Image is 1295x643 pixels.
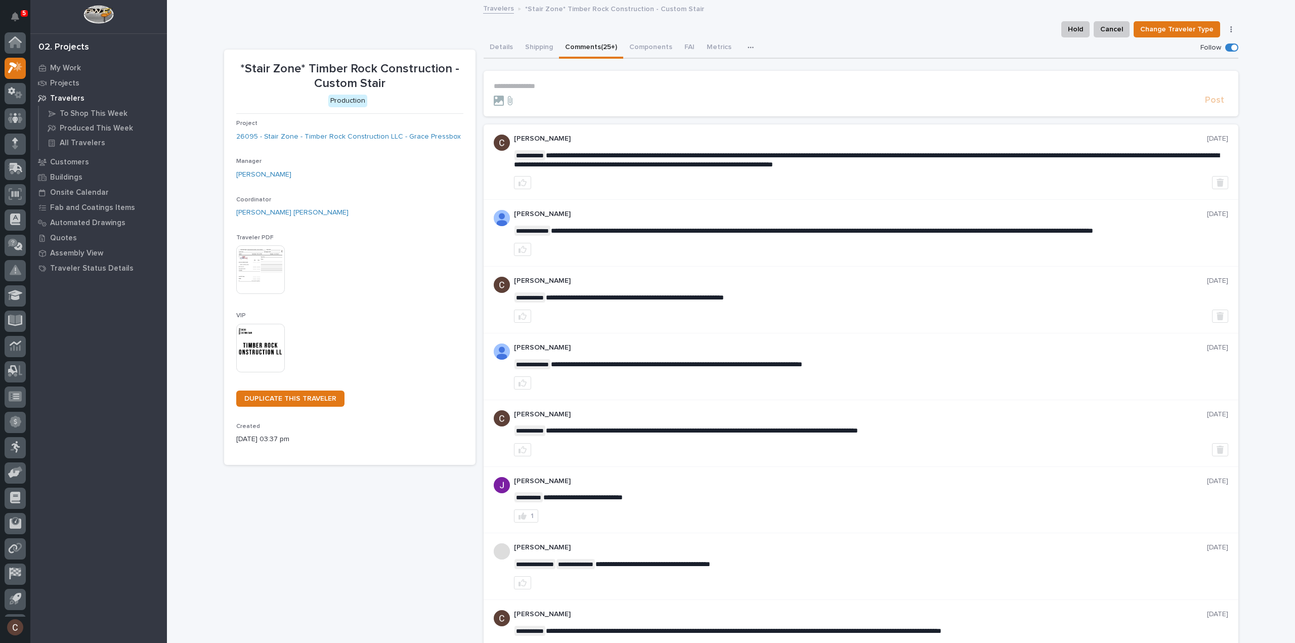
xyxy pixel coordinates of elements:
span: DUPLICATE THIS TRAVELER [244,395,336,402]
p: [PERSON_NAME] [514,277,1207,285]
p: Follow [1200,44,1221,52]
div: Production [328,95,367,107]
a: Travelers [30,91,167,106]
img: AOh14GjpcA6ydKGAvwfezp8OhN30Q3_1BHk5lQOeczEvCIoEuGETHm2tT-JUDAHyqffuBe4ae2BInEDZwLlH3tcCd_oYlV_i4... [494,210,510,226]
p: [DATE] [1207,344,1228,352]
a: Traveler Status Details [30,261,167,276]
img: ACg8ocLB2sBq07NhafZLDpfZztpbDqa4HYtD3rBf5LhdHf4k=s96-c [494,477,510,493]
button: Change Traveler Type [1134,21,1220,37]
button: users-avatar [5,617,26,638]
img: AGNmyxaji213nCK4JzPdPN3H3CMBhXDSA2tJ_sy3UIa5=s96-c [494,610,510,626]
a: Projects [30,75,167,91]
p: [DATE] 03:37 pm [236,434,463,445]
a: Buildings [30,169,167,185]
a: To Shop This Week [39,106,167,120]
a: Quotes [30,230,167,245]
button: Notifications [5,6,26,27]
p: Automated Drawings [50,219,125,228]
a: Automated Drawings [30,215,167,230]
button: Delete post [1212,310,1228,323]
p: [DATE] [1207,477,1228,486]
a: 26095 - Stair Zone - Timber Rock Construction LLC - Grace Pressbox [236,132,461,142]
button: 1 [514,509,538,523]
span: Change Traveler Type [1140,23,1214,35]
button: like this post [514,443,531,456]
button: like this post [514,310,531,323]
button: Details [484,37,519,59]
p: Buildings [50,173,82,182]
a: Travelers [483,2,514,14]
p: [PERSON_NAME] [514,210,1207,219]
img: AGNmyxaji213nCK4JzPdPN3H3CMBhXDSA2tJ_sy3UIa5=s96-c [494,410,510,426]
a: [PERSON_NAME] [PERSON_NAME] [236,207,349,218]
p: [PERSON_NAME] [514,410,1207,419]
div: Notifications5 [13,12,26,28]
p: [PERSON_NAME] [514,477,1207,486]
button: Post [1201,95,1228,106]
span: Project [236,120,257,126]
a: Onsite Calendar [30,185,167,200]
p: *Stair Zone* Timber Rock Construction - Custom Stair [236,62,463,91]
span: Cancel [1100,23,1123,35]
span: Hold [1068,23,1083,35]
p: *Stair Zone* Timber Rock Construction - Custom Stair [525,3,704,14]
p: Traveler Status Details [50,264,134,273]
p: My Work [50,64,81,73]
p: [DATE] [1207,135,1228,143]
p: Projects [50,79,79,88]
a: All Travelers [39,136,167,150]
div: 1 [531,512,534,520]
img: AOh14GjpcA6ydKGAvwfezp8OhN30Q3_1BHk5lQOeczEvCIoEuGETHm2tT-JUDAHyqffuBe4ae2BInEDZwLlH3tcCd_oYlV_i4... [494,344,510,360]
p: [DATE] [1207,610,1228,619]
span: Coordinator [236,197,271,203]
p: [PERSON_NAME] [514,344,1207,352]
button: like this post [514,376,531,390]
p: [DATE] [1207,210,1228,219]
button: Components [623,37,678,59]
p: Customers [50,158,89,167]
span: Manager [236,158,262,164]
img: AGNmyxaji213nCK4JzPdPN3H3CMBhXDSA2tJ_sy3UIa5=s96-c [494,277,510,293]
p: Assembly View [50,249,103,258]
a: Produced This Week [39,121,167,135]
p: To Shop This Week [60,109,127,118]
a: Assembly View [30,245,167,261]
p: All Travelers [60,139,105,148]
button: Delete post [1212,176,1228,189]
a: Fab and Coatings Items [30,200,167,215]
img: Workspace Logo [83,5,113,24]
div: 02. Projects [38,42,89,53]
p: [DATE] [1207,543,1228,552]
p: Fab and Coatings Items [50,203,135,212]
button: Comments (25+) [559,37,623,59]
p: [PERSON_NAME] [514,135,1207,143]
p: [DATE] [1207,410,1228,419]
button: Hold [1061,21,1090,37]
button: Delete post [1212,443,1228,456]
p: Travelers [50,94,84,103]
p: Quotes [50,234,77,243]
a: Customers [30,154,167,169]
p: 5 [22,10,26,17]
span: Post [1205,95,1224,106]
button: Shipping [519,37,559,59]
button: like this post [514,176,531,189]
a: DUPLICATE THIS TRAVELER [236,391,344,407]
p: Produced This Week [60,124,133,133]
a: My Work [30,60,167,75]
button: like this post [514,576,531,589]
a: [PERSON_NAME] [236,169,291,180]
span: Created [236,423,260,430]
p: [PERSON_NAME] [514,543,1207,552]
span: VIP [236,313,246,319]
span: Traveler PDF [236,235,274,241]
p: [DATE] [1207,277,1228,285]
img: AGNmyxaji213nCK4JzPdPN3H3CMBhXDSA2tJ_sy3UIa5=s96-c [494,135,510,151]
button: like this post [514,243,531,256]
button: Cancel [1094,21,1130,37]
p: [PERSON_NAME] [514,610,1207,619]
button: Metrics [701,37,738,59]
button: FAI [678,37,701,59]
p: Onsite Calendar [50,188,109,197]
